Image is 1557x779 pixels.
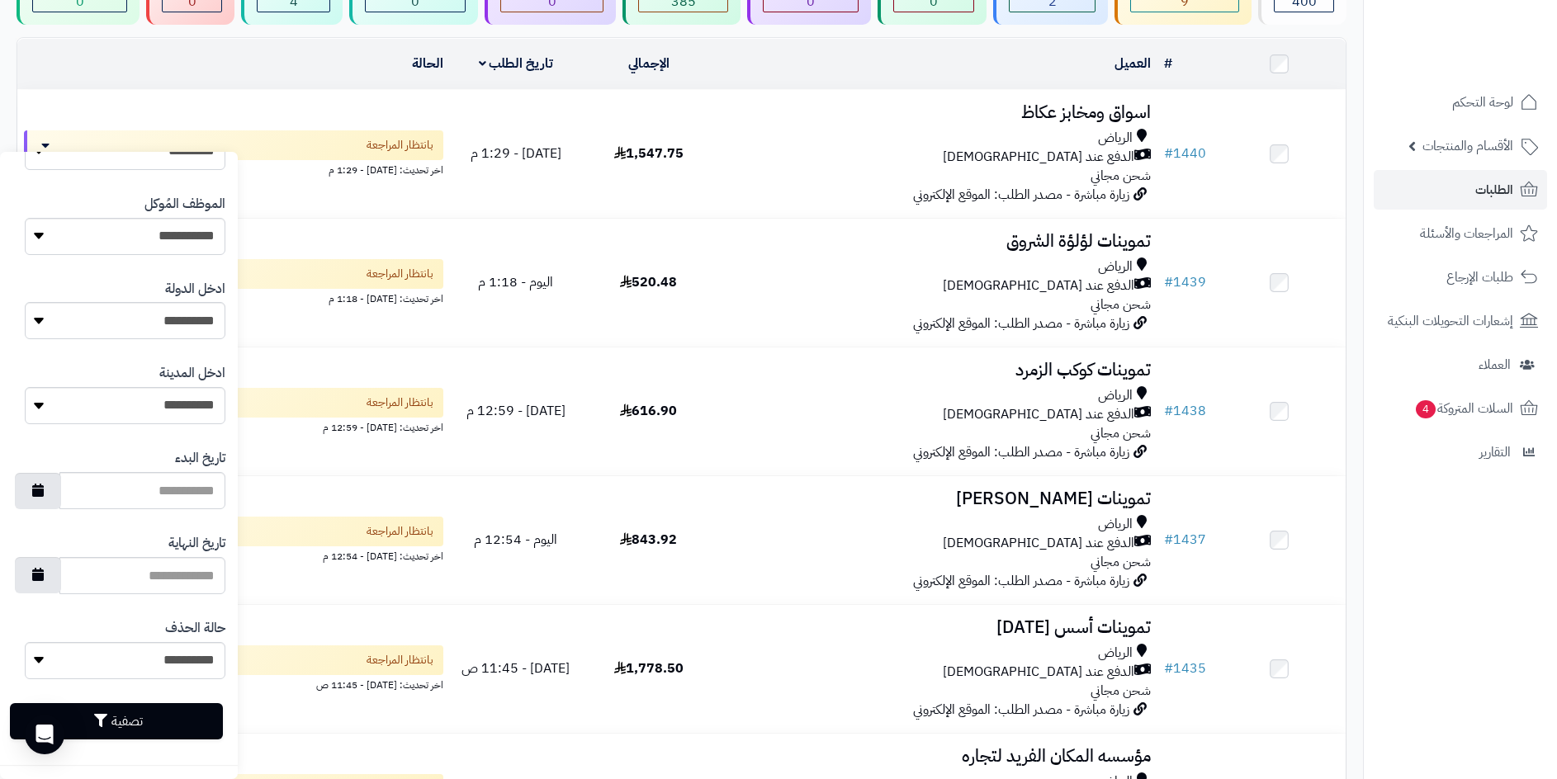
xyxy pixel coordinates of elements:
[1164,659,1206,678] a: #1435
[412,54,443,73] a: الحالة
[367,394,433,411] span: بانتظار المراجعة
[913,571,1129,591] span: زيارة مباشرة - مصدر الطلب: الموقع الإلكتروني
[943,148,1134,167] span: الدفع عند [DEMOGRAPHIC_DATA]
[943,534,1134,553] span: الدفع عند [DEMOGRAPHIC_DATA]
[913,185,1129,205] span: زيارة مباشرة - مصدر الطلب: الموقع الإلكتروني
[1416,400,1436,418] span: 4
[1164,530,1173,550] span: #
[165,619,225,638] label: حالة الحذف
[478,272,553,292] span: اليوم - 1:18 م
[25,715,64,754] div: Open Intercom Messenger
[722,747,1151,766] h3: مؤسسه المكان الفريد لتجاره
[620,530,677,550] span: 843.92
[1091,295,1151,314] span: شحن مجاني
[943,405,1134,424] span: الدفع عند [DEMOGRAPHIC_DATA]
[1388,309,1513,333] span: إشعارات التحويلات البنكية
[1164,401,1206,421] a: #1438
[471,144,561,163] span: [DATE] - 1:29 م
[1164,272,1206,292] a: #1439
[1374,345,1547,385] a: العملاء
[1374,83,1547,122] a: لوحة التحكم
[159,364,225,383] label: ادخل المدينة
[1479,353,1511,376] span: العملاء
[1414,397,1513,420] span: السلات المتروكة
[1446,266,1513,289] span: طلبات الإرجاع
[1164,144,1206,163] a: #1440
[367,137,433,153] span: بانتظار المراجعة
[1374,389,1547,428] a: السلات المتروكة4
[943,276,1134,295] span: الدفع عند [DEMOGRAPHIC_DATA]
[1115,54,1151,73] a: العميل
[1479,441,1511,464] span: التقارير
[1091,423,1151,443] span: شحن مجاني
[1164,144,1173,163] span: #
[165,280,225,299] label: ادخل الدولة
[1445,46,1541,81] img: logo-2.png
[722,361,1151,380] h3: تموينات كوكب الزمرد
[1422,135,1513,158] span: الأقسام والمنتجات
[10,703,223,739] button: تصفية
[474,530,557,550] span: اليوم - 12:54 م
[1475,178,1513,201] span: الطلبات
[614,144,684,163] span: 1,547.75
[1164,401,1173,421] span: #
[1098,257,1133,276] span: الرياض
[461,659,570,678] span: [DATE] - 11:45 ص
[367,523,433,540] span: بانتظار المراجعة
[620,272,677,292] span: 520.48
[1164,659,1173,678] span: #
[913,442,1129,462] span: زيارة مباشرة - مصدر الطلب: الموقع الإلكتروني
[722,232,1151,251] h3: تموينات لؤلؤة الشروق
[1098,386,1133,405] span: الرياض
[168,534,225,553] label: تاريخ النهاية
[1374,301,1547,341] a: إشعارات التحويلات البنكية
[466,401,566,421] span: [DATE] - 12:59 م
[1420,222,1513,245] span: المراجعات والأسئلة
[628,54,670,73] a: الإجمالي
[367,652,433,668] span: بانتظار المراجعة
[1374,257,1547,297] a: طلبات الإرجاع
[175,449,225,468] label: تاريخ البدء
[479,54,554,73] a: تاريخ الطلب
[1164,272,1173,292] span: #
[367,266,433,282] span: بانتظار المراجعة
[722,489,1151,508] h3: تموينات [PERSON_NAME]
[1452,91,1513,114] span: لوحة التحكم
[1374,432,1547,472] a: التقارير
[1374,170,1547,210] a: الطلبات
[1164,530,1206,550] a: #1437
[614,659,684,678] span: 1,778.50
[722,103,1151,122] h3: اسواق ومخابز عكاظ
[1098,515,1133,534] span: الرياض
[620,401,677,421] span: 616.90
[1091,166,1151,186] span: شحن مجاني
[144,195,225,214] label: الموظف المُوكل
[1164,54,1172,73] a: #
[1374,214,1547,253] a: المراجعات والأسئلة
[943,663,1134,682] span: الدفع عند [DEMOGRAPHIC_DATA]
[1091,681,1151,701] span: شحن مجاني
[913,314,1129,333] span: زيارة مباشرة - مصدر الطلب: الموقع الإلكتروني
[913,700,1129,720] span: زيارة مباشرة - مصدر الطلب: الموقع الإلكتروني
[1091,552,1151,572] span: شحن مجاني
[722,618,1151,637] h3: تموينات أسس [DATE]
[1098,644,1133,663] span: الرياض
[1098,129,1133,148] span: الرياض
